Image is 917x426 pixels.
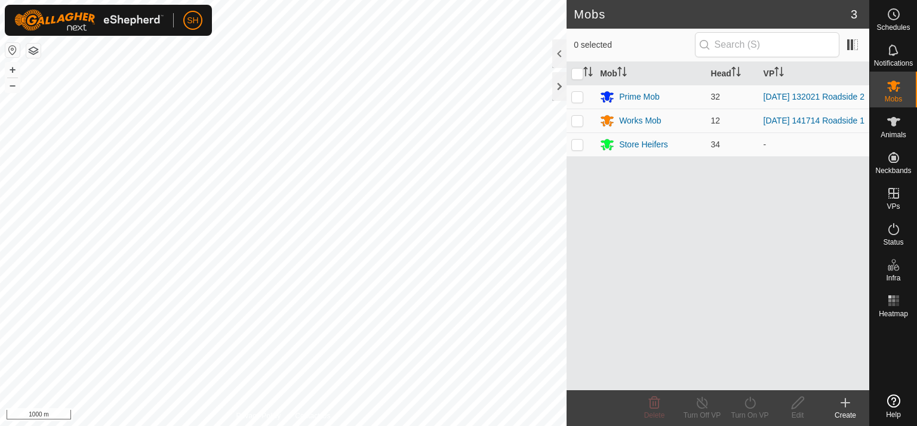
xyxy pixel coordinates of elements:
[619,91,660,103] div: Prime Mob
[14,10,164,31] img: Gallagher Logo
[774,69,784,78] p-sorticon: Activate to sort
[574,7,851,21] h2: Mobs
[885,95,902,103] span: Mobs
[619,115,661,127] div: Works Mob
[731,69,741,78] p-sorticon: Activate to sort
[574,39,694,51] span: 0 selected
[5,78,20,92] button: –
[879,310,908,317] span: Heatmap
[711,116,721,125] span: 12
[876,24,910,31] span: Schedules
[874,60,913,67] span: Notifications
[821,410,869,421] div: Create
[883,239,903,246] span: Status
[619,138,668,151] div: Store Heifers
[236,410,281,421] a: Privacy Policy
[5,43,20,57] button: Reset Map
[678,410,726,421] div: Turn Off VP
[711,140,721,149] span: 34
[706,62,759,85] th: Head
[764,116,864,125] a: [DATE] 141714 Roadside 1
[644,411,665,419] span: Delete
[774,410,821,421] div: Edit
[881,131,906,138] span: Animals
[851,5,857,23] span: 3
[764,92,864,101] a: [DATE] 132021 Roadside 2
[759,62,869,85] th: VP
[595,62,706,85] th: Mob
[711,92,721,101] span: 32
[886,274,900,282] span: Infra
[886,411,901,418] span: Help
[695,32,839,57] input: Search (S)
[583,69,593,78] p-sorticon: Activate to sort
[295,410,330,421] a: Contact Us
[26,44,41,58] button: Map Layers
[870,390,917,423] a: Help
[887,203,900,210] span: VPs
[875,167,911,174] span: Neckbands
[5,63,20,77] button: +
[187,14,198,27] span: SH
[726,410,774,421] div: Turn On VP
[759,132,869,156] td: -
[617,69,627,78] p-sorticon: Activate to sort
